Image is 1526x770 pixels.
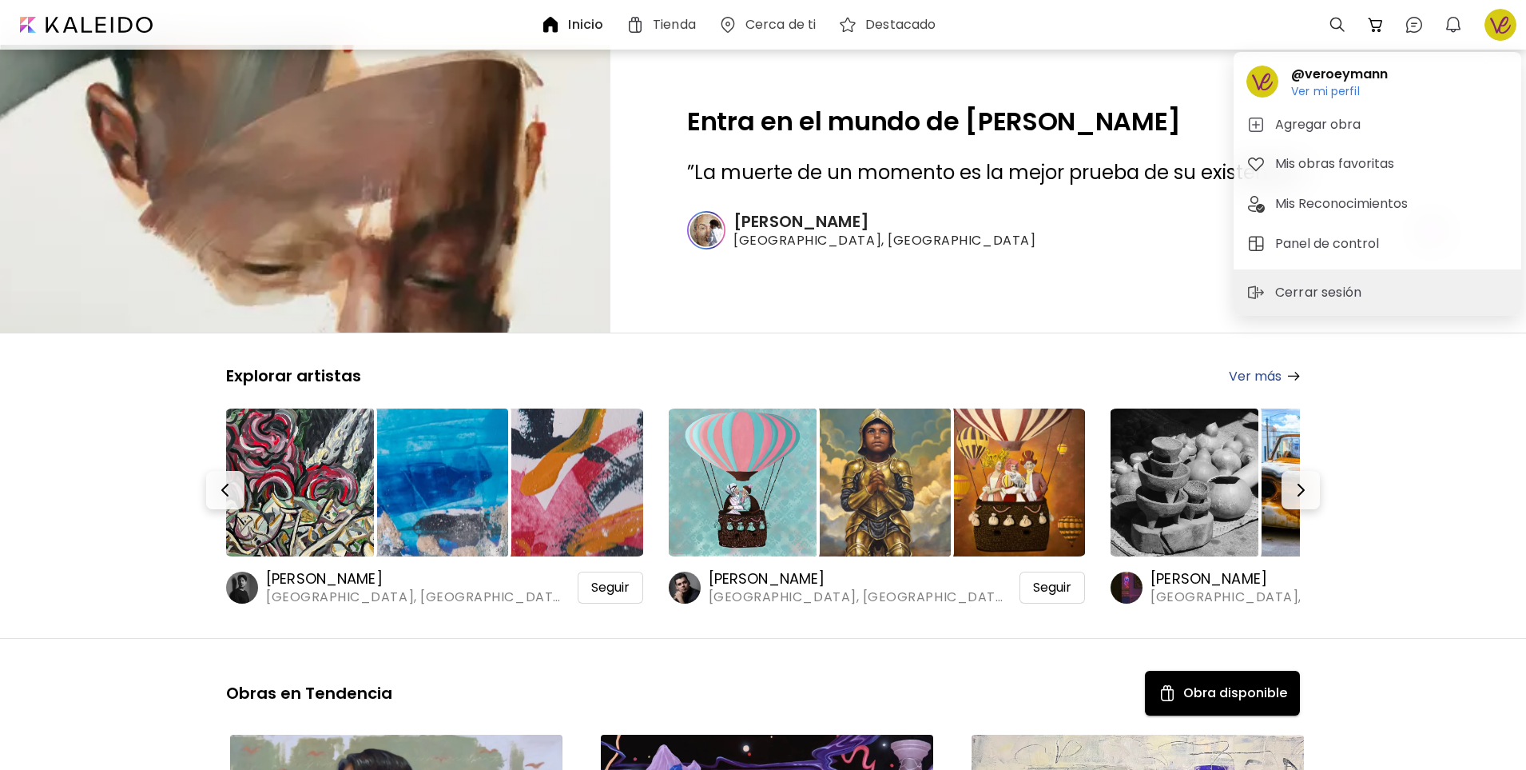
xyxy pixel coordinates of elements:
h2: @veroeymann [1291,65,1388,84]
h5: Mis obras favoritas [1275,154,1399,174]
img: sign-out [1246,283,1266,302]
button: tabMis obras favoritas [1240,148,1515,180]
button: tabAgregar obra [1240,109,1515,141]
button: tabMis Reconocimientos [1240,188,1515,220]
img: tab [1246,115,1266,134]
h6: Ver mi perfil [1291,84,1388,98]
button: sign-outCerrar sesión [1240,277,1373,309]
img: tab [1246,194,1266,213]
p: Cerrar sesión [1275,283,1366,302]
img: tab [1246,154,1266,174]
h5: Agregar obra [1275,115,1365,134]
img: tab [1246,234,1266,253]
button: tabPanel de control [1240,228,1515,260]
h5: Panel de control [1275,234,1384,253]
h5: Mis Reconocimientos [1275,194,1413,213]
